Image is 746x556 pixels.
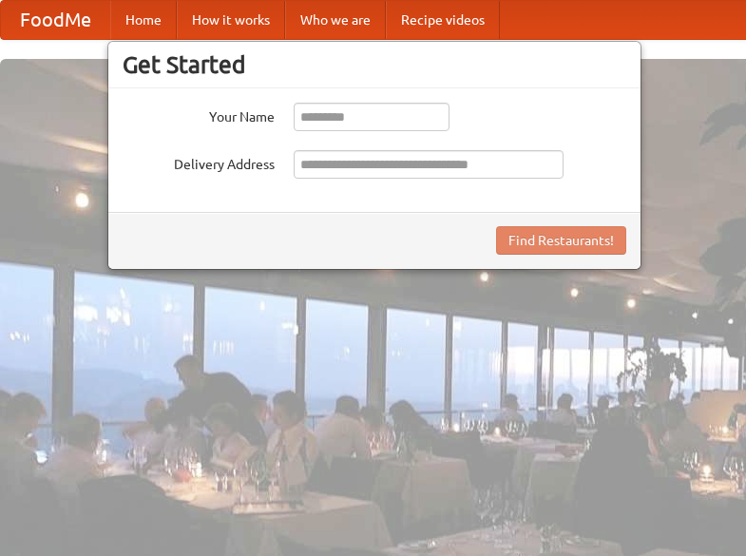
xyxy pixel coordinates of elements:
[285,1,386,39] a: Who we are
[1,1,110,39] a: FoodMe
[123,150,275,174] label: Delivery Address
[110,1,177,39] a: Home
[123,50,626,79] h3: Get Started
[123,103,275,126] label: Your Name
[496,226,626,255] button: Find Restaurants!
[177,1,285,39] a: How it works
[386,1,500,39] a: Recipe videos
